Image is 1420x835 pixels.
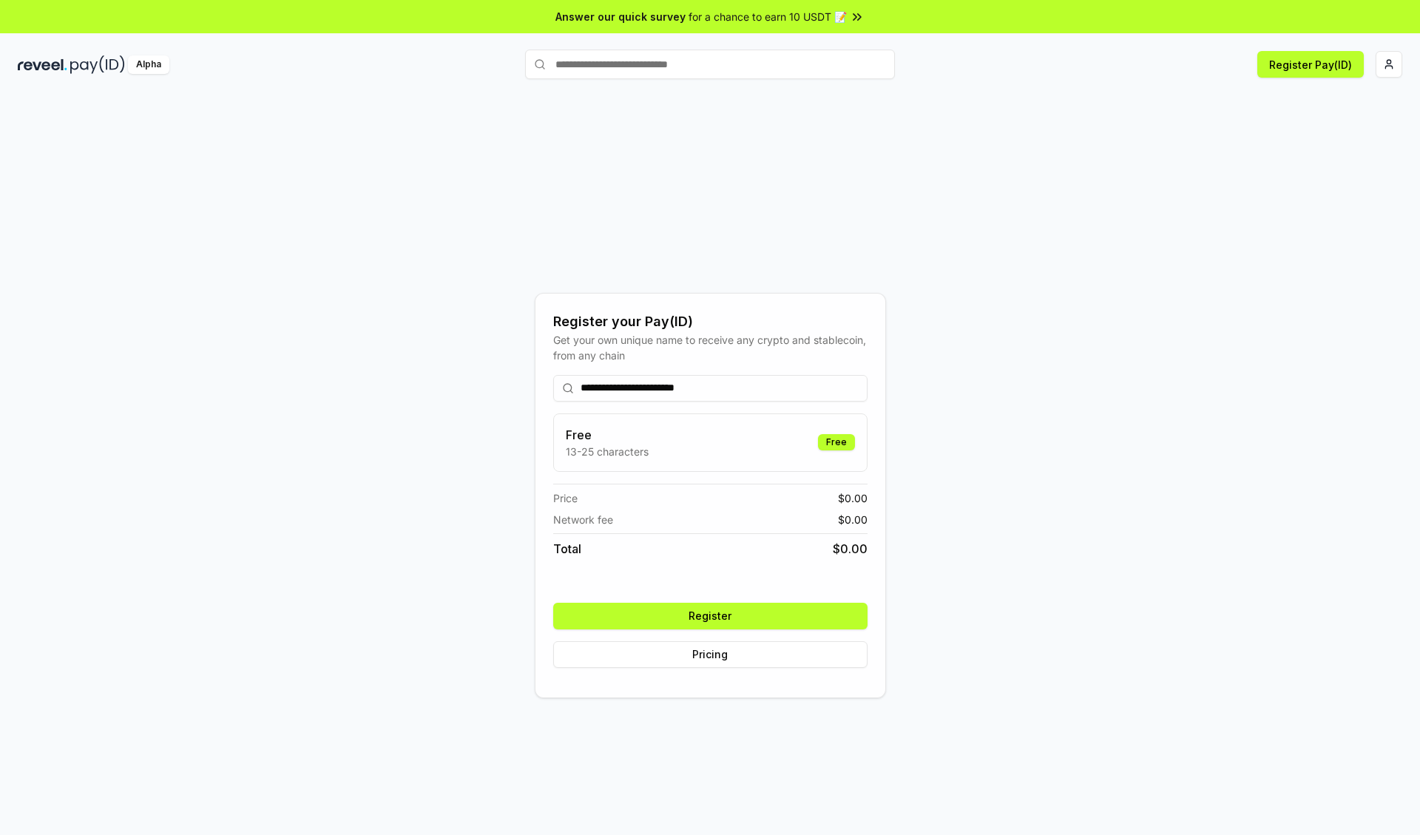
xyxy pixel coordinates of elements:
[553,540,581,558] span: Total
[553,512,613,527] span: Network fee
[833,540,868,558] span: $ 0.00
[1257,51,1364,78] button: Register Pay(ID)
[553,311,868,332] div: Register your Pay(ID)
[553,641,868,668] button: Pricing
[553,490,578,506] span: Price
[566,426,649,444] h3: Free
[838,512,868,527] span: $ 0.00
[838,490,868,506] span: $ 0.00
[818,434,855,450] div: Free
[553,332,868,363] div: Get your own unique name to receive any crypto and stablecoin, from any chain
[128,55,169,74] div: Alpha
[566,444,649,459] p: 13-25 characters
[70,55,125,74] img: pay_id
[18,55,67,74] img: reveel_dark
[555,9,686,24] span: Answer our quick survey
[689,9,847,24] span: for a chance to earn 10 USDT 📝
[553,603,868,629] button: Register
